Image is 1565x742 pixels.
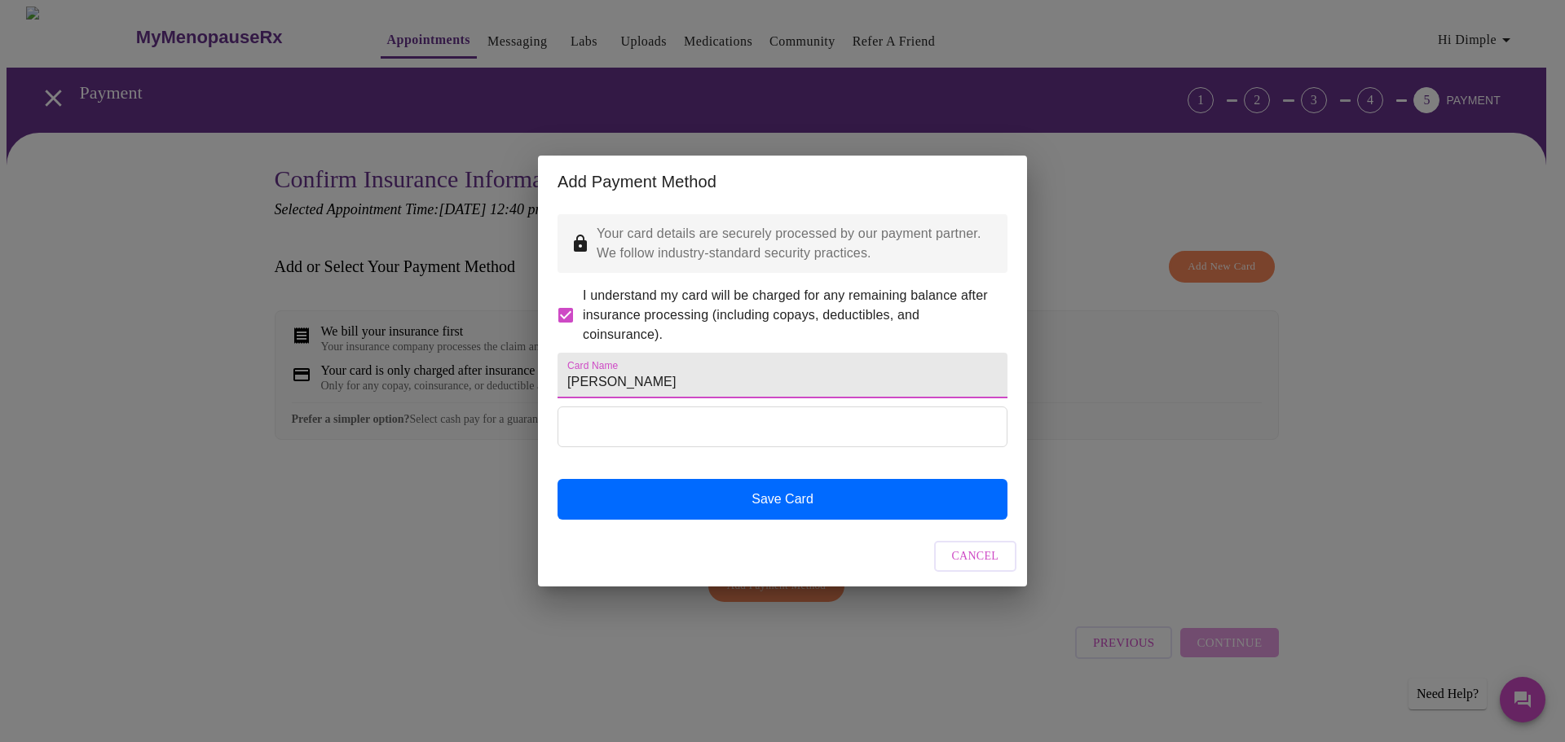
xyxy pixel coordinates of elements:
[558,407,1007,446] iframe: Secure Credit Card Form
[597,224,994,263] p: Your card details are securely processed by our payment partner. We follow industry-standard secu...
[952,547,999,567] span: Cancel
[558,169,1007,195] h2: Add Payment Method
[558,479,1007,520] button: Save Card
[934,541,1017,573] button: Cancel
[583,286,994,345] span: I understand my card will be charged for any remaining balance after insurance processing (includ...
